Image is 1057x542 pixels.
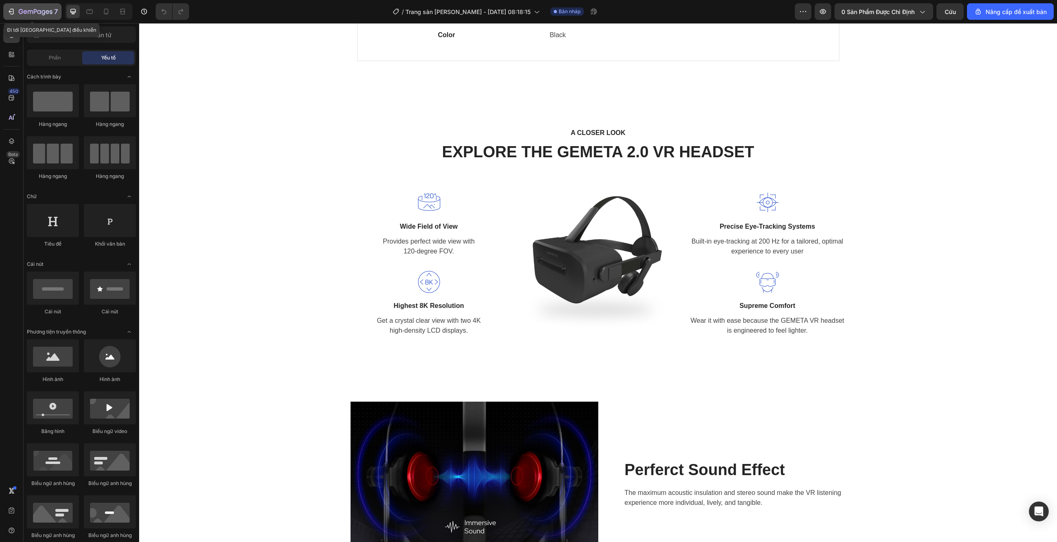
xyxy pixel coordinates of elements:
[123,70,136,83] span: Mở
[295,120,623,139] p: EXPLORE THE GEMETA 2.0 VR HEADSET
[1029,502,1049,521] div: Mở Intercom Messenger
[27,73,61,80] font: Cách trình bày
[123,258,136,271] span: Mở
[945,8,956,15] font: Cứu
[102,308,118,315] font: Cái nút
[92,428,127,434] font: Biểu ngữ video
[43,376,63,382] font: Hình ảnh
[27,193,37,199] font: Chữ
[49,54,61,61] font: Phần
[156,3,189,20] div: Hoàn tác/Làm lại
[551,293,706,312] p: Wear it with ease because the GEMETA VR headset is engineered to feel lighter.
[834,3,933,20] button: 0 sản phẩm được chỉ định
[31,480,75,486] font: Biểu ngữ anh hùng
[212,213,367,233] p: Provides perfect wide view with 120-degree FOV.
[54,7,58,16] font: 7
[486,465,706,485] p: The maximum acoustic insulation and stereo sound make the VR listening experience more individual...
[41,428,64,434] font: Băng hình
[95,241,125,247] font: Khối văn bản
[101,54,116,61] font: Yếu tố
[44,241,62,247] font: Tiêu đề
[39,173,67,179] font: Hàng ngang
[100,376,120,382] font: Hình ảnh
[88,480,132,486] font: Biểu ngữ anh hùng
[841,8,915,15] font: 0 sản phẩm được chỉ định
[8,151,18,157] font: Beta
[559,8,581,14] font: Bản nháp
[27,261,43,267] font: Cái nút
[986,8,1047,15] font: Nâng cấp để xuất bản
[551,213,706,233] p: Built-in eye-tracking at 200 Hz for a tailored, optimal experience to every user
[27,26,136,43] input: Tìm kiếm Phần & Phần tử
[301,105,617,115] p: A CLOSER LOOK
[212,278,367,288] p: Highest 8K Resolution
[27,329,86,335] font: Phương tiện truyền thông
[3,3,62,20] button: 7
[936,3,964,20] button: Cứu
[486,438,706,457] p: Perferct Sound Effect
[9,88,18,94] font: 450
[123,190,136,203] span: Mở
[551,278,706,288] p: Supreme Comfort
[551,199,706,208] p: Precise Eye-Tracking Systems
[139,23,1057,542] iframe: Khu vực thiết kế
[402,8,404,15] font: /
[967,3,1054,20] button: Nâng cấp để xuất bản
[405,8,531,15] font: Trang sản [PERSON_NAME] - [DATE] 08:18:15
[212,293,367,312] p: Get a crystal clear view with two 4K high-density LCD displays.
[212,199,367,208] p: Wide Field of View
[96,173,124,179] font: Hàng ngang
[96,121,124,127] font: Hàng ngang
[39,121,67,127] font: Hàng ngang
[123,325,136,338] span: Mở
[31,532,75,538] font: Biểu ngữ anh hùng
[45,308,61,315] font: Cái nút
